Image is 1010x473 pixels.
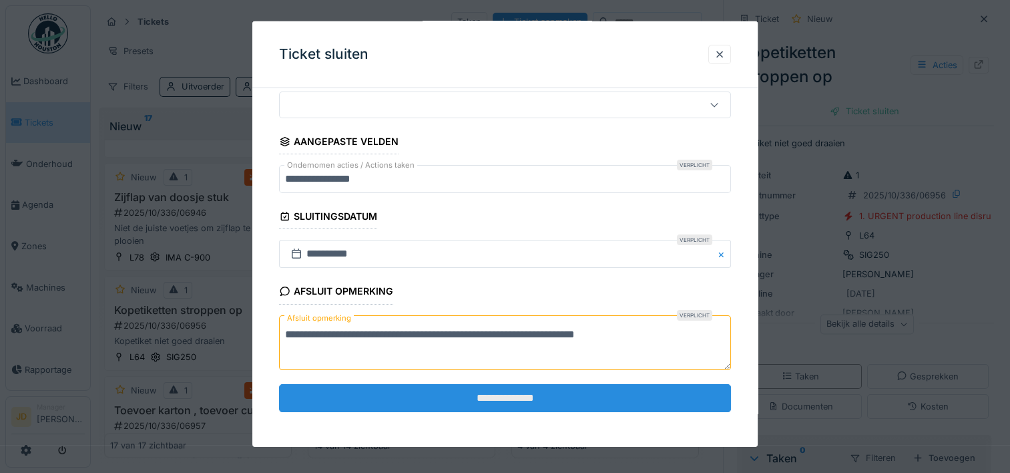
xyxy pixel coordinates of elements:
[279,132,399,154] div: Aangepaste velden
[279,206,377,229] div: Sluitingsdatum
[284,160,417,171] label: Ondernomen acties / Actions taken
[677,160,712,170] div: Verplicht
[677,234,712,245] div: Verplicht
[279,281,393,304] div: Afsluit opmerking
[279,46,368,63] h3: Ticket sluiten
[677,309,712,320] div: Verplicht
[716,240,731,268] button: Close
[284,309,354,326] label: Afsluit opmerking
